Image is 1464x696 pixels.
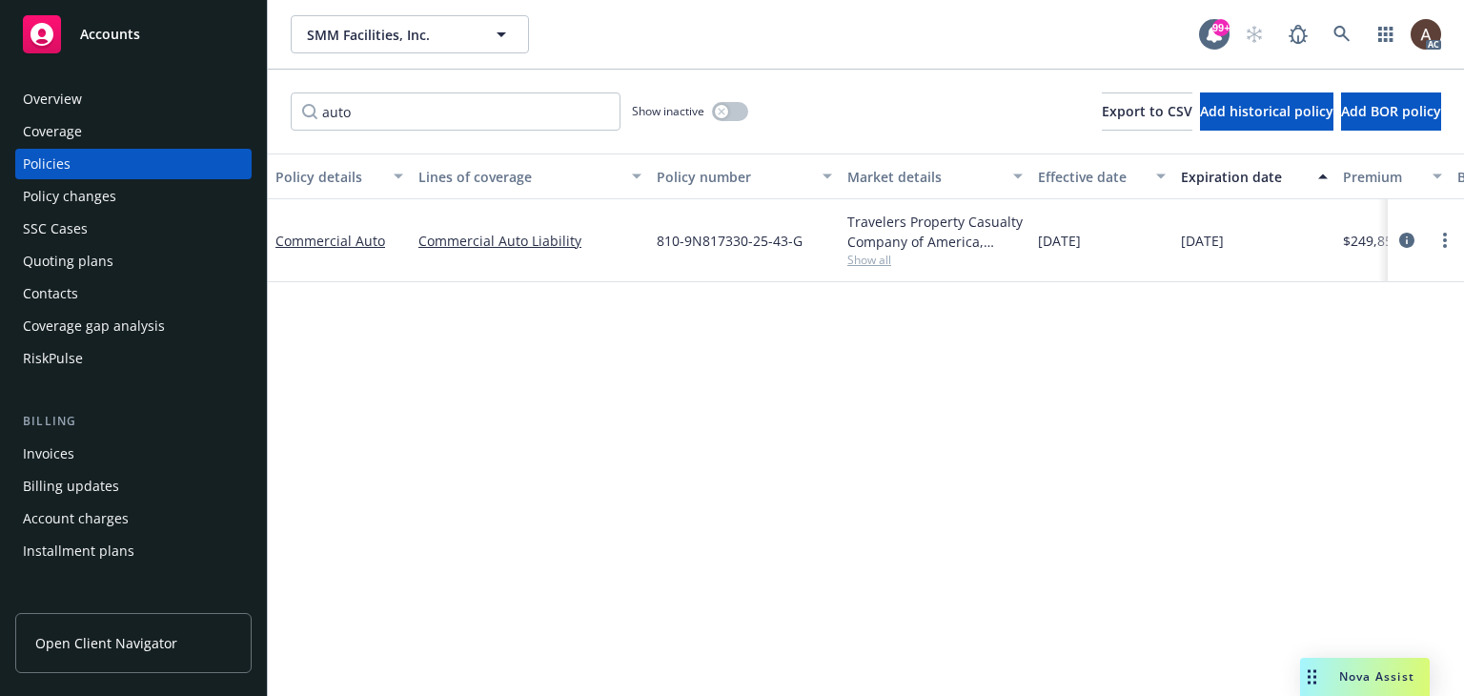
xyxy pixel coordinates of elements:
a: circleInformation [1395,229,1418,252]
span: Add historical policy [1200,102,1333,120]
div: Lines of coverage [418,167,620,187]
div: Policy details [275,167,382,187]
div: 99+ [1212,19,1230,36]
div: Premium [1343,167,1421,187]
button: Premium [1335,154,1450,199]
div: SSC Cases [23,214,88,244]
div: Contacts [23,278,78,309]
button: Effective date [1030,154,1173,199]
div: Policies [23,149,71,179]
div: Coverage gap analysis [23,311,165,341]
div: Overview [23,84,82,114]
div: Billing [15,412,252,431]
a: more [1433,229,1456,252]
a: Policies [15,149,252,179]
div: Policy number [657,167,811,187]
button: Add historical policy [1200,92,1333,131]
div: Billing updates [23,471,119,502]
button: Nova Assist [1300,658,1430,696]
button: Expiration date [1173,154,1335,199]
div: Policy changes [23,181,116,212]
button: Policy details [268,154,411,199]
img: photo [1411,19,1441,50]
span: [DATE] [1181,231,1224,251]
a: Start snowing [1235,15,1273,53]
a: Switch app [1367,15,1405,53]
span: Open Client Navigator [35,633,177,653]
a: Commercial Auto [275,232,385,250]
span: SMM Facilities, Inc. [307,25,472,45]
a: RiskPulse [15,343,252,374]
a: Installment plans [15,536,252,566]
input: Filter by keyword... [291,92,620,131]
a: Coverage [15,116,252,147]
a: SSC Cases [15,214,252,244]
div: Coverage [23,116,82,147]
a: Commercial Auto Liability [418,231,641,251]
a: Billing updates [15,471,252,502]
span: Nova Assist [1339,668,1414,685]
span: 810-9N817330-25-43-G [657,231,803,251]
a: Accounts [15,8,252,61]
div: RiskPulse [23,343,83,374]
a: Quoting plans [15,246,252,276]
div: Market details [847,167,1002,187]
span: Export to CSV [1102,102,1192,120]
div: Quoting plans [23,246,113,276]
span: Show all [847,252,1023,268]
button: Add BOR policy [1341,92,1441,131]
button: Policy number [649,154,840,199]
div: Invoices [23,439,74,469]
span: Accounts [80,27,140,42]
div: Drag to move [1300,658,1324,696]
a: Contacts [15,278,252,309]
div: Effective date [1038,167,1145,187]
span: [DATE] [1038,231,1081,251]
span: $249,856.00 [1343,231,1419,251]
a: Policy changes [15,181,252,212]
span: Add BOR policy [1341,102,1441,120]
a: Search [1323,15,1361,53]
div: Account charges [23,503,129,534]
button: Export to CSV [1102,92,1192,131]
div: Travelers Property Casualty Company of America, Travelers Insurance [847,212,1023,252]
a: Coverage gap analysis [15,311,252,341]
a: Invoices [15,439,252,469]
button: Lines of coverage [411,154,649,199]
button: SMM Facilities, Inc. [291,15,529,53]
span: Show inactive [632,103,704,119]
button: Market details [840,154,1030,199]
div: Installment plans [23,536,134,566]
a: Overview [15,84,252,114]
a: Report a Bug [1279,15,1317,53]
div: Expiration date [1181,167,1307,187]
a: Account charges [15,503,252,534]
